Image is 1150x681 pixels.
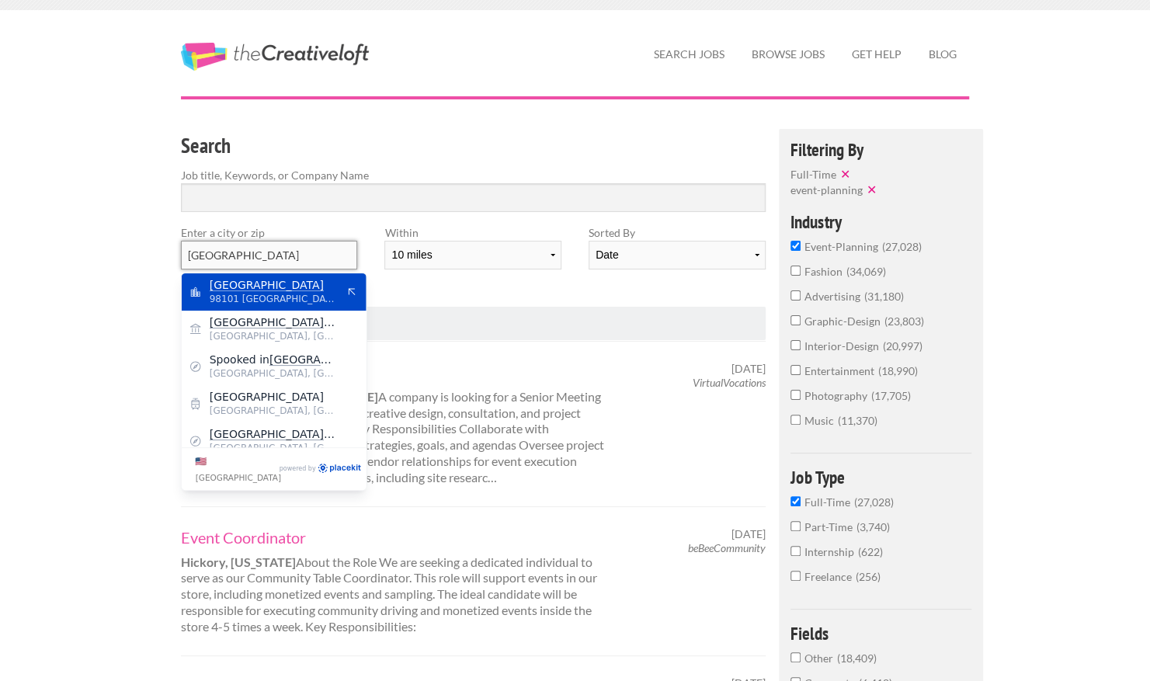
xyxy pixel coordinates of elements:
a: Certified Meeting Planner [181,362,613,382]
span: Spooked in [210,353,337,367]
label: Enter a city or zip [181,224,357,241]
span: 17,705 [871,389,911,402]
span: advertising [804,290,864,303]
mark: [GEOGRAPHIC_DATA] [269,353,384,366]
span: 18,409 [837,651,877,665]
input: music11,370 [790,415,801,425]
label: Job title, Keywords, or Company Name [181,167,766,183]
span: 27,028 [854,495,894,509]
span: Full-Time [804,495,854,509]
input: Internship622 [790,546,801,556]
input: Freelance256 [790,571,801,581]
span: interior-design [804,339,883,353]
em: beBeeCommunity [688,541,766,554]
span: [GEOGRAPHIC_DATA] [196,473,281,482]
em: VirtualVocations [693,376,766,389]
span: [GEOGRAPHIC_DATA] [210,315,337,329]
mark: [GEOGRAPHIC_DATA] [210,316,335,328]
span: [DATE] [731,362,766,376]
h4: Filtering By [790,141,971,158]
a: Event Coordinator [181,527,613,547]
span: 27,028 [882,240,922,253]
span: Internship [804,545,858,558]
span: Powered by [280,463,316,475]
a: PlaceKit.io [318,463,362,476]
h3: Search [181,131,766,161]
span: 20,997 [883,339,922,353]
span: 18,990 [878,364,918,377]
span: event-planning [790,183,863,196]
span: [DATE] [731,527,766,541]
strong: Hickory, [US_STATE] [181,554,296,569]
input: entertainment18,990 [790,365,801,375]
span: 98101 [GEOGRAPHIC_DATA] [210,292,337,306]
label: Sorted By [589,224,765,241]
span: [GEOGRAPHIC_DATA], [GEOGRAPHIC_DATA] [210,404,337,418]
span: [GEOGRAPHIC_DATA], [GEOGRAPHIC_DATA] [210,367,337,380]
span: event-planning [804,240,882,253]
span: photography [804,389,871,402]
span: [GEOGRAPHIC_DATA], [GEOGRAPHIC_DATA] [210,441,337,455]
a: Blog [916,36,969,72]
span: 256 [856,570,881,583]
input: graphic-design23,803 [790,315,801,325]
label: Change country [196,453,277,485]
h4: Job Type [790,468,971,486]
h4: Industry [790,213,971,231]
mark: [GEOGRAPHIC_DATA] [210,428,335,440]
span: fashion [804,265,846,278]
div: Address suggestions [182,273,367,447]
a: Browse Jobs [739,36,837,72]
span: music [804,414,838,427]
input: Other18,409 [790,652,801,662]
span: Freelance [804,570,856,583]
span: 31,180 [864,290,904,303]
span: 23,803 [884,314,924,328]
span: 34,069 [846,265,886,278]
mark: [GEOGRAPHIC_DATA] [210,279,324,291]
button: ✕ [836,166,858,182]
span: graphic-design [804,314,884,328]
span: 3,740 [856,520,890,533]
span: Full-Time [790,168,836,181]
input: advertising31,180 [790,290,801,301]
span: Other [804,651,837,665]
label: Within [384,224,561,241]
a: Search Jobs [641,36,737,72]
input: Full-Time27,028 [790,496,801,506]
span: [GEOGRAPHIC_DATA] [210,390,337,404]
button: ✕ [863,182,884,197]
input: interior-design20,997 [790,340,801,350]
button: Apply suggestion [345,285,359,299]
span: 622 [858,545,883,558]
span: entertainment [804,364,878,377]
a: Get Help [839,36,914,72]
h4: Fields [790,624,971,642]
input: Search [181,183,766,212]
span: [GEOGRAPHIC_DATA], [GEOGRAPHIC_DATA] [210,329,337,343]
input: Part-Time3,740 [790,521,801,531]
span: Part-Time [804,520,856,533]
span: 11,370 [838,414,877,427]
input: photography17,705 [790,390,801,400]
div: About the Role We are seeking a dedicated individual to serve as our Community Table Coordinator.... [168,527,627,635]
div: A company is looking for a Senior Meeting and Event Planner responsible for creative design, cons... [168,362,627,486]
input: event-planning27,028 [790,241,801,251]
input: fashion34,069 [790,266,801,276]
span: Center [210,427,337,441]
a: The Creative Loft [181,43,369,71]
select: Sort results by [589,241,765,269]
